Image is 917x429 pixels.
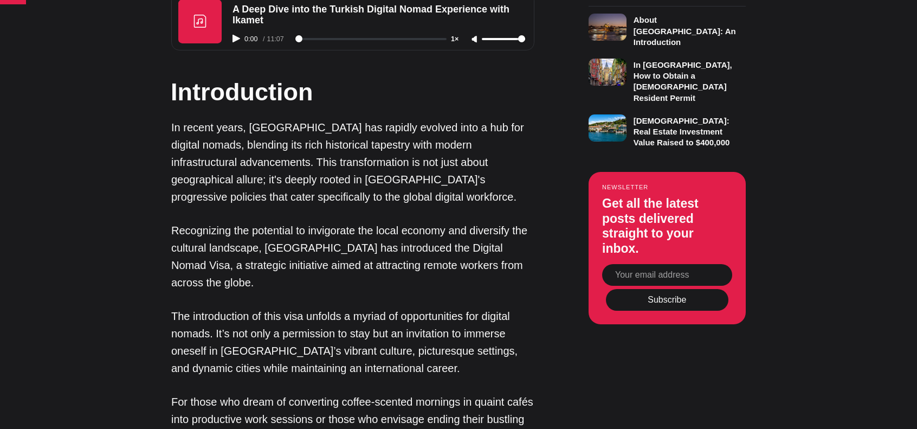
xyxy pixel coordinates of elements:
h3: [DEMOGRAPHIC_DATA]: Real Estate Investment Value Raised to $400,000 [634,116,730,148]
button: Unmute [469,35,482,44]
h3: In [GEOGRAPHIC_DATA], How to Obtain a [DEMOGRAPHIC_DATA] Resident Permit [634,60,732,103]
h3: About [GEOGRAPHIC_DATA]: An Introduction [634,15,736,47]
a: About [GEOGRAPHIC_DATA]: An Introduction [589,6,746,48]
h2: Introduction [171,75,534,109]
span: 11:07 [264,35,286,43]
button: Play audio [233,35,242,42]
small: Newsletter [602,184,732,190]
button: Adjust playback speed [449,36,469,43]
button: Subscribe [606,289,728,311]
p: In recent years, [GEOGRAPHIC_DATA] has rapidly evolved into a hub for digital nomads, blending it... [171,119,534,206]
p: The introduction of this visa unfolds a myriad of opportunities for digital nomads. It’s not only... [171,308,534,377]
a: In [GEOGRAPHIC_DATA], How to Obtain a [DEMOGRAPHIC_DATA] Resident Permit [589,54,746,104]
span: 0:00 [242,36,263,43]
input: Your email address [602,264,732,286]
p: Recognizing the potential to invigorate the local economy and diversify the cultural landscape, [... [171,222,534,291]
h3: Get all the latest posts delivered straight to your inbox. [602,196,732,256]
div: / [263,36,293,43]
a: [DEMOGRAPHIC_DATA]: Real Estate Investment Value Raised to $400,000 [589,110,746,149]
